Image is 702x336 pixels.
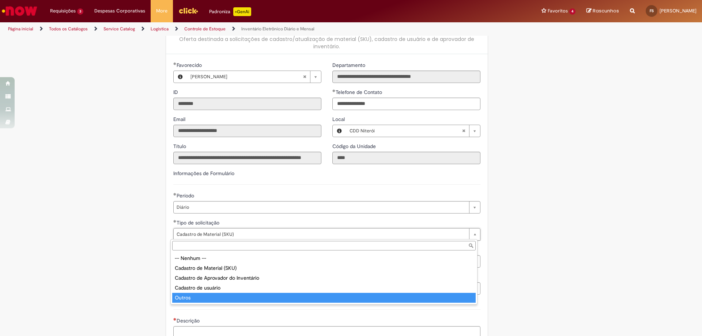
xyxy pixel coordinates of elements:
[172,293,476,303] div: Outros
[171,252,477,304] ul: Tipo de solicitação
[172,253,476,263] div: -- Nenhum --
[172,273,476,283] div: Cadastro de Aprovador do Inventário
[172,263,476,273] div: Cadastro de Material (SKU)
[172,283,476,293] div: Cadastro de usuário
